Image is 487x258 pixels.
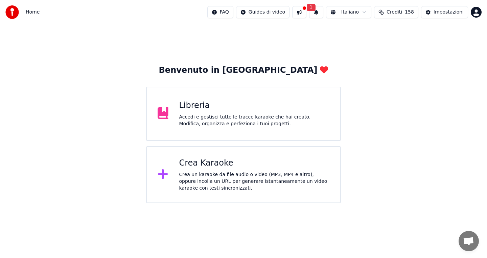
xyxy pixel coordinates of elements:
button: 1 [309,6,323,18]
span: Crediti [387,9,402,16]
div: Aprire la chat [459,231,479,251]
span: Home [26,9,40,16]
button: Guides di video [236,6,289,18]
button: Crediti158 [374,6,418,18]
span: 158 [405,9,414,16]
img: youka [5,5,19,19]
span: 1 [307,4,316,11]
div: Crea un karaoke da file audio o video (MP3, MP4 e altro), oppure incolla un URL per generare ista... [179,171,330,192]
div: Benvenuto in [GEOGRAPHIC_DATA] [159,65,328,76]
nav: breadcrumb [26,9,40,16]
div: Accedi e gestisci tutte le tracce karaoke che hai creato. Modifica, organizza e perfeziona i tuoi... [179,114,330,127]
button: Impostazioni [421,6,468,18]
div: Crea Karaoke [179,158,330,169]
div: Libreria [179,100,330,111]
div: Impostazioni [434,9,464,16]
button: FAQ [207,6,233,18]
